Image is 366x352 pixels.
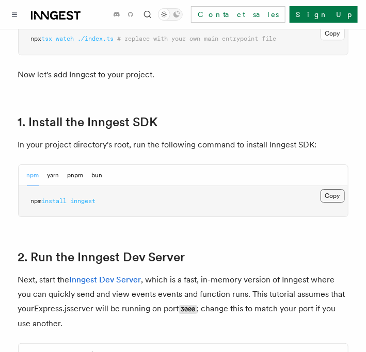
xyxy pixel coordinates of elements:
button: Toggle navigation [8,8,21,21]
span: npm [31,197,42,205]
button: pnpm [68,165,84,186]
button: Find something... [141,8,154,21]
button: bun [92,165,103,186]
span: npx [31,35,42,42]
a: Sign Up [290,6,358,23]
p: In your project directory's root, run the following command to install Inngest SDK: [18,138,348,152]
a: 2. Run the Inngest Dev Server [18,250,185,264]
a: Inngest Dev Server [70,275,141,284]
a: 1. Install the Inngest SDK [18,115,158,129]
code: 3000 [179,305,197,314]
p: Now let's add Inngest to your project. [18,68,348,82]
button: Toggle dark mode [158,8,183,21]
button: npm [27,165,39,186]
span: ./index.ts [78,35,114,42]
span: inngest [71,197,96,205]
span: watch [56,35,74,42]
a: Contact sales [191,6,285,23]
button: yarn [47,165,59,186]
span: # replace with your own main entrypoint file [118,35,277,42]
button: Copy [321,189,345,203]
button: Copy [321,27,345,40]
span: tsx [42,35,53,42]
p: Next, start the , which is a fast, in-memory version of Inngest where you can quickly send and vi... [18,273,348,331]
span: install [42,197,67,205]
